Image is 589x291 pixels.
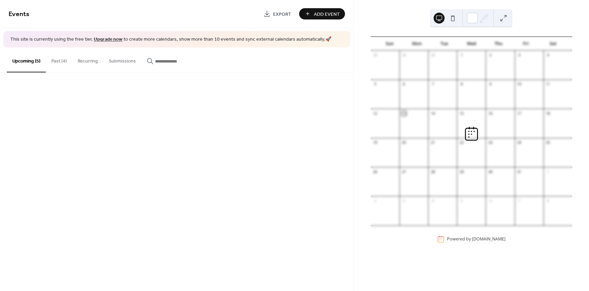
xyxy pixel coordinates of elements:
[517,169,522,174] div: 31
[376,37,404,51] div: Sun
[459,53,464,58] div: 1
[488,82,493,87] div: 9
[430,169,435,174] div: 28
[517,198,522,203] div: 7
[373,140,378,145] div: 19
[459,111,464,116] div: 15
[459,169,464,174] div: 29
[299,8,345,19] button: Add Event
[546,198,551,203] div: 8
[517,140,522,145] div: 24
[488,53,493,58] div: 2
[373,198,378,203] div: 2
[430,198,435,203] div: 4
[9,8,29,21] span: Events
[488,169,493,174] div: 30
[72,47,103,72] button: Recurring
[401,111,407,116] div: 13
[459,82,464,87] div: 8
[447,236,505,242] div: Powered by
[517,111,522,116] div: 17
[472,236,505,242] a: [DOMAIN_NAME]
[94,35,123,44] a: Upgrade now
[539,37,567,51] div: Sat
[430,140,435,145] div: 21
[401,82,407,87] div: 6
[401,198,407,203] div: 3
[458,37,485,51] div: Wed
[546,140,551,145] div: 25
[430,111,435,116] div: 14
[373,53,378,58] div: 28
[512,37,540,51] div: Fri
[103,47,141,72] button: Submissions
[459,140,464,145] div: 22
[273,11,291,18] span: Export
[517,53,522,58] div: 3
[485,37,512,51] div: Thu
[314,11,340,18] span: Add Event
[7,47,46,72] button: Upcoming (5)
[488,198,493,203] div: 6
[258,8,296,19] a: Export
[373,111,378,116] div: 12
[403,37,431,51] div: Mon
[488,140,493,145] div: 23
[430,53,435,58] div: 30
[46,47,72,72] button: Past (4)
[373,82,378,87] div: 5
[10,36,331,43] span: This site is currently using the free tier. to create more calendars, show more than 10 events an...
[401,140,407,145] div: 20
[401,169,407,174] div: 27
[488,111,493,116] div: 16
[546,111,551,116] div: 18
[401,53,407,58] div: 29
[431,37,458,51] div: Tue
[373,169,378,174] div: 26
[546,82,551,87] div: 11
[546,169,551,174] div: 1
[517,82,522,87] div: 10
[459,198,464,203] div: 5
[546,53,551,58] div: 4
[430,82,435,87] div: 7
